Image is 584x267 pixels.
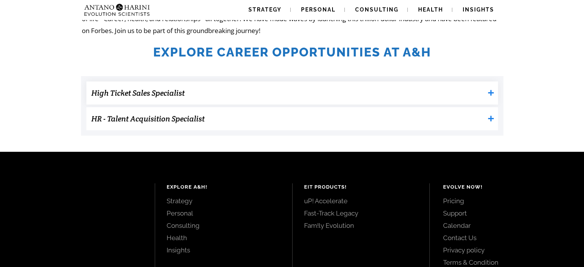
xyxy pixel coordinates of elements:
[91,85,485,101] h3: High Ticket Sales Specialist
[355,7,399,13] span: Consulting
[443,209,567,217] a: Support
[304,209,418,217] a: Fast-Track Legacy
[418,7,443,13] span: Health
[443,221,567,230] a: Calendar
[167,183,281,191] h4: Explore A&H!
[82,45,503,60] h2: Explore Career Opportunities at A&H
[91,111,485,126] h3: HR - Talent Acquisition Specialist
[463,7,494,13] span: Insights
[443,183,567,191] h4: Evolve Now!
[443,246,567,254] a: Privacy policy
[443,234,567,242] a: Contact Us
[304,221,418,230] a: Fam!ly Evolution
[167,221,281,230] a: Consulting
[167,246,281,254] a: Insights
[301,7,336,13] span: Personal
[443,258,567,267] a: Terms & Condition
[304,183,418,191] h4: EIT Products!
[248,7,281,13] span: Strategy
[167,209,281,217] a: Personal
[443,197,567,205] a: Pricing
[167,197,281,205] a: Strategy
[167,234,281,242] a: Health
[304,197,418,205] a: uP! Accelerate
